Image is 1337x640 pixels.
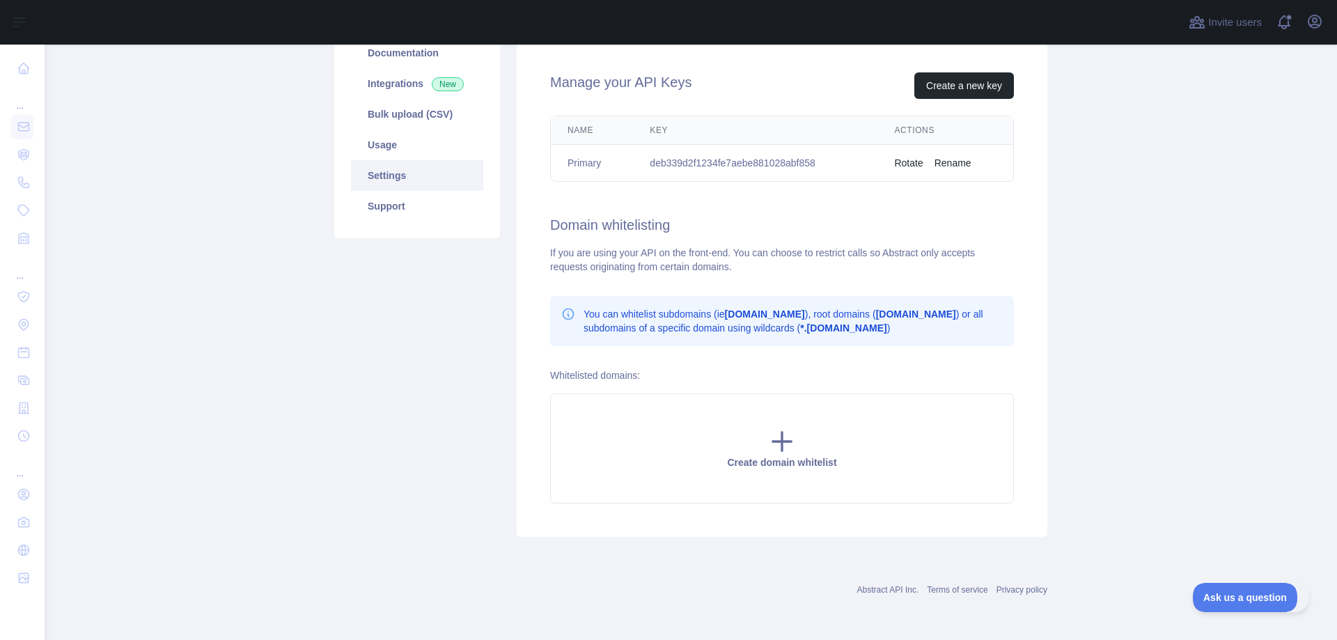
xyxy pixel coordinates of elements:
[996,585,1047,595] a: Privacy policy
[1186,11,1265,33] button: Invite users
[877,116,1013,145] th: Actions
[857,585,919,595] a: Abstract API Inc.
[1208,15,1262,31] span: Invite users
[351,99,483,130] a: Bulk upload (CSV)
[11,84,33,111] div: ...
[876,309,956,320] b: [DOMAIN_NAME]
[914,72,1014,99] button: Create a new key
[550,246,1014,274] div: If you are using your API on the front-end. You can choose to restrict calls so Abstract only acc...
[351,38,483,68] a: Documentation
[725,309,805,320] b: [DOMAIN_NAME]
[551,116,633,145] th: Name
[551,145,633,182] td: Primary
[584,307,1003,335] p: You can whitelist subdomains (ie ), root domains ( ) or all subdomains of a specific domain using...
[550,72,691,99] h2: Manage your API Keys
[550,215,1014,235] h2: Domain whitelisting
[633,145,877,182] td: deb339d2f1234fe7aebe881028abf858
[11,451,33,479] div: ...
[351,130,483,160] a: Usage
[11,253,33,281] div: ...
[800,322,886,334] b: *.[DOMAIN_NAME]
[351,191,483,221] a: Support
[550,370,640,381] label: Whitelisted domains:
[633,116,877,145] th: Key
[894,156,923,170] button: Rotate
[351,68,483,99] a: Integrations New
[727,457,836,468] span: Create domain whitelist
[432,77,464,91] span: New
[935,156,971,170] button: Rename
[351,160,483,191] a: Settings
[1193,583,1309,612] iframe: Toggle Customer Support
[927,585,987,595] a: Terms of service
